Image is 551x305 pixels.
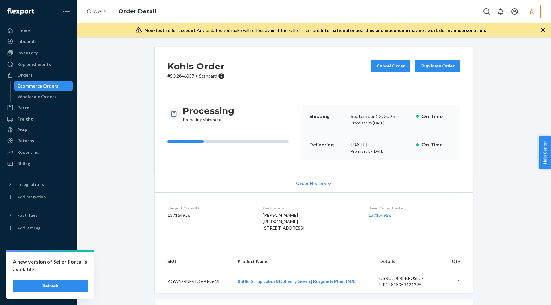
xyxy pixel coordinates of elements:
[309,113,346,120] p: Shipping
[296,180,326,187] span: Order History
[17,212,38,218] div: Fast Tags
[7,8,34,15] img: Flexport logo
[539,136,551,169] button: Help Center
[13,258,88,273] p: A new version of Seller Portal is available!
[4,255,73,265] a: Settings
[195,73,198,79] span: •
[4,48,73,58] a: Inventory
[4,114,73,124] a: Freight
[374,253,444,270] th: Details
[4,25,73,36] a: Home
[17,225,40,231] div: Add Fast Tag
[17,194,46,200] div: Add Integration
[17,72,33,78] div: Orders
[494,5,507,18] button: Open notifications
[199,73,217,79] span: Standard
[379,281,439,288] div: UPC: 843353121295
[4,276,73,287] a: Help Center
[368,212,391,218] a: 137154926
[17,149,39,155] div: Reporting
[167,73,225,79] p: # SO2846037
[17,116,33,122] div: Freight
[4,223,73,233] a: Add Fast Tag
[155,253,232,270] th: SKU
[351,113,411,120] div: September 22, 2025
[415,60,460,72] button: Duplicate Order
[368,205,460,211] dt: Buyer Order Tracking
[4,210,73,220] button: Fast Tags
[351,120,411,125] p: Promised by [DATE]
[167,212,253,218] dd: 137154926
[4,136,73,146] a: Returns
[13,280,88,292] button: Refresh
[17,181,44,188] div: Integrations
[17,127,27,133] div: Prep
[167,205,253,211] dt: Flexport Order ID
[4,147,73,157] a: Reporting
[144,27,486,33] div: Any updates you make will reflect against the seller's account.
[167,60,225,73] h2: Kohls Order
[421,63,455,69] div: Duplicate Order
[18,83,58,89] div: Ecommerce Orders
[155,270,232,293] td: KGWN-RUF-LDG-BRG-ML
[351,141,411,148] div: [DATE]
[508,5,521,18] button: Open account menu
[238,279,357,284] a: Ruffle Strap Labor&Delivery Gown | Burgundy Plum (M/L)
[17,27,30,34] div: Home
[480,5,493,18] button: Open Search Box
[422,141,452,148] p: On-Time
[14,81,73,91] a: Ecommerce Orders
[144,27,197,33] span: Non-test seller account:
[17,138,34,144] div: Returns
[4,266,73,276] button: Talk to Support
[4,159,73,169] a: Billing
[4,70,73,80] a: Orders
[18,94,56,100] div: Wholesale Orders
[309,141,346,148] p: Delivering
[183,105,234,123] div: Preparing shipment
[183,105,234,117] h3: Processing
[4,287,73,297] button: Give Feedback
[118,8,156,15] a: Order Detail
[4,103,73,113] a: Parcel
[4,36,73,46] a: Inbounds
[17,160,30,167] div: Billing
[4,59,73,69] a: Replenishments
[379,275,439,281] div: DSKU: D8BLKRUSLCE
[510,286,545,302] iframe: Opens a widget where you can chat to one of our agents
[232,253,374,270] th: Product Name
[422,113,452,120] p: On-Time
[321,27,486,33] span: International onboarding and inbounding may not work during impersonation.
[4,192,73,202] a: Add Integration
[87,8,106,15] a: Orders
[263,205,358,211] dt: Destination
[82,2,161,21] ol: breadcrumbs
[444,270,473,293] td: 1
[444,253,473,270] th: Qty
[17,50,38,56] div: Inventory
[17,38,37,45] div: Inbounds
[17,104,31,111] div: Parcel
[4,125,73,135] a: Prep
[17,61,51,67] div: Replenishments
[263,212,304,231] span: [PERSON_NAME] [PERSON_NAME] [STREET_ADDRESS]
[14,92,73,102] a: Wholesale Orders
[4,179,73,189] button: Integrations
[351,148,411,154] p: Promised by [DATE]
[60,5,73,18] button: Close Navigation
[371,60,410,72] button: Cancel Order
